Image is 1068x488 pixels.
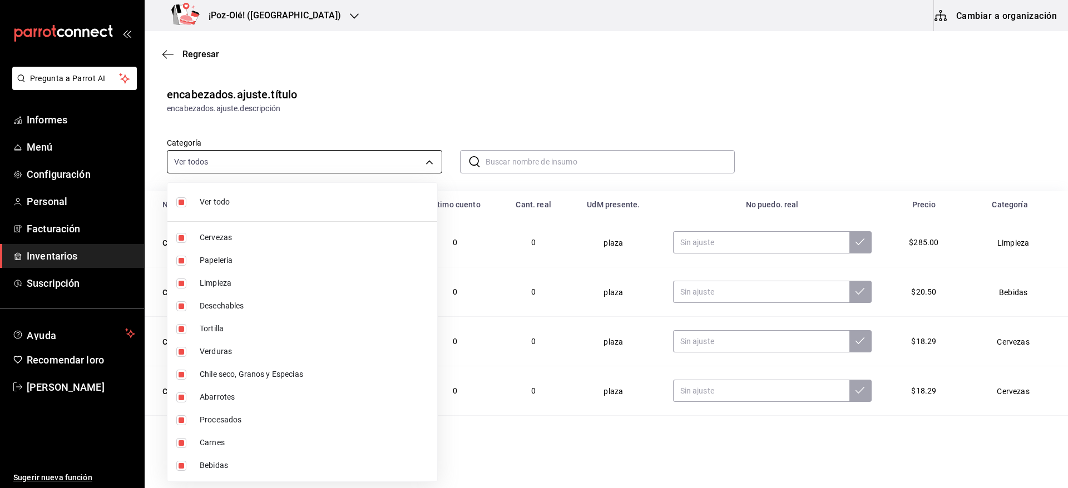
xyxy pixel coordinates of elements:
[200,369,428,380] span: Chile seco, Granos y Especias
[200,437,428,449] span: Carnes
[200,255,428,266] span: Papeleria
[200,391,428,403] span: Abarrotes
[200,300,428,312] span: Desechables
[200,414,428,426] span: Procesados
[200,277,428,289] span: Limpieza
[200,323,428,335] span: Tortilla
[200,346,428,357] span: Verduras
[200,460,428,471] span: Bebidas
[200,232,428,243] span: Cervezas
[200,196,428,208] span: Ver todo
